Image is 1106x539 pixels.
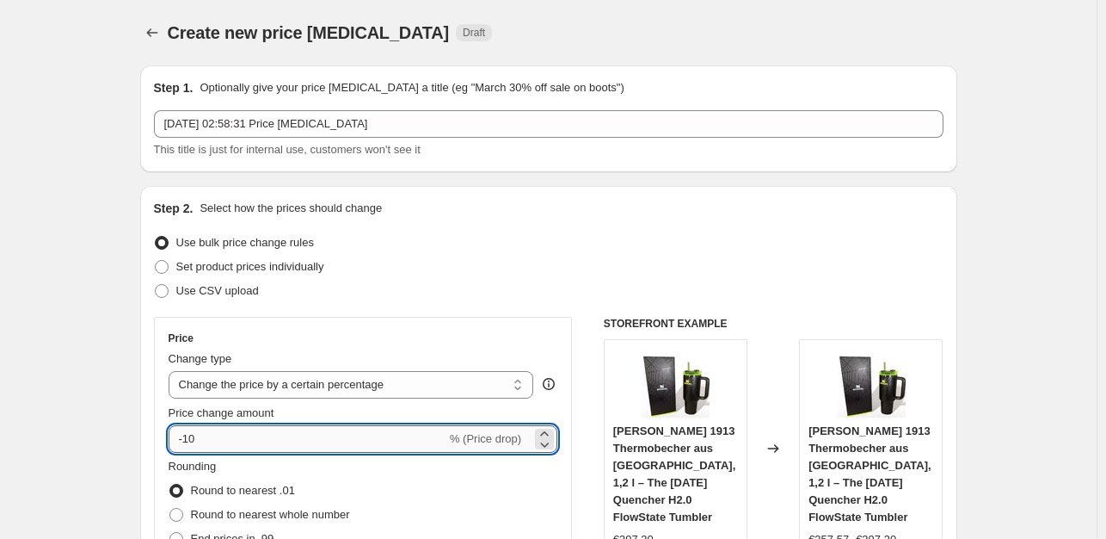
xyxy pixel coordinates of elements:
[169,460,217,473] span: Rounding
[169,331,194,345] h3: Price
[200,200,382,217] p: Select how the prices should change
[191,484,295,497] span: Round to nearest .01
[154,79,194,96] h2: Step 1.
[154,110,943,138] input: 30% off holiday sale
[176,236,314,249] span: Use bulk price change rules
[154,200,194,217] h2: Step 2.
[613,424,736,524] span: [PERSON_NAME] 1913 Thermobecher aus [GEOGRAPHIC_DATA], 1,2 l – The [DATE] Quencher H2.0 FlowState...
[176,260,324,273] span: Set product prices individually
[169,406,274,419] span: Price change amount
[604,317,943,331] h6: STOREFRONT EXAMPLE
[176,284,259,297] span: Use CSV upload
[540,375,557,393] div: help
[154,143,421,156] span: This title is just for internal use, customers won't see it
[140,21,164,45] button: Price change jobs
[463,26,485,40] span: Draft
[169,352,232,365] span: Change type
[191,508,350,521] span: Round to nearest whole number
[641,349,710,418] img: 51x4idV3t5L_80x.jpg
[450,432,521,445] span: % (Price drop)
[808,424,931,524] span: [PERSON_NAME] 1913 Thermobecher aus [GEOGRAPHIC_DATA], 1,2 l – The [DATE] Quencher H2.0 FlowState...
[168,23,450,42] span: Create new price [MEDICAL_DATA]
[169,425,446,453] input: -15
[200,79,624,96] p: Optionally give your price [MEDICAL_DATA] a title (eg "March 30% off sale on boots")
[837,349,906,418] img: 51x4idV3t5L_80x.jpg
